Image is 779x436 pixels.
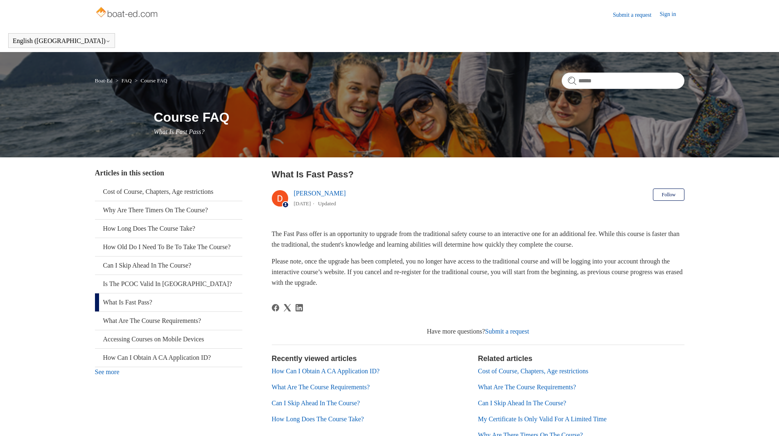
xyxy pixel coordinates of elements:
a: Facebook [272,304,279,311]
a: Course FAQ [141,77,167,84]
a: Can I Skip Ahead In The Course? [272,400,360,406]
a: Why Are There Timers On The Course? [95,201,242,219]
li: Course FAQ [133,77,167,84]
a: How Old Do I Need To Be To Take The Course? [95,238,242,256]
a: What Are The Course Requirements? [272,384,370,391]
input: Search [562,73,684,89]
a: Cost of Course, Chapters, Age restrictions [95,183,242,201]
svg: Share this page on Facebook [272,304,279,311]
span: Please note, once the upgrade has been completed, you no longer have access to the traditional co... [272,258,683,286]
a: Submit a request [613,11,659,19]
a: Accessing Courses on Mobile Devices [95,330,242,348]
h2: Recently viewed articles [272,353,470,364]
time: 03/21/2024, 08:25 [294,200,311,207]
a: What Is Fast Pass? [95,293,242,311]
a: Can I Skip Ahead In The Course? [478,400,567,406]
div: Have more questions? [272,327,684,336]
h2: Related articles [478,353,684,364]
a: LinkedIn [296,304,303,311]
li: Boat-Ed [95,77,114,84]
a: Submit a request [485,328,529,335]
a: What Are The Course Requirements? [478,384,576,391]
h1: Course FAQ [154,107,684,127]
a: How Long Does The Course Take? [95,220,242,238]
a: How Long Does The Course Take? [272,416,364,422]
a: Boat-Ed [95,77,113,84]
span: Articles in this section [95,169,164,177]
a: FAQ [122,77,132,84]
a: What Are The Course Requirements? [95,312,242,330]
li: FAQ [114,77,133,84]
h2: What Is Fast Pass? [272,168,684,181]
button: English ([GEOGRAPHIC_DATA]) [13,37,111,45]
a: How Can I Obtain A CA Application ID? [95,349,242,367]
button: Follow Article [653,188,684,201]
a: How Can I Obtain A CA Application ID? [272,368,380,375]
span: The Fast Pass offer is an opportunity to upgrade from the traditional safety course to an interac... [272,230,680,248]
a: [PERSON_NAME] [294,190,346,197]
img: Boat-Ed Help Center home page [95,5,160,21]
a: Cost of Course, Chapters, Age restrictions [478,368,589,375]
a: Can I Skip Ahead In The Course? [95,257,242,275]
li: Updated [318,200,336,207]
a: Is The PCOC Valid In [GEOGRAPHIC_DATA]? [95,275,242,293]
span: What Is Fast Pass? [154,128,205,135]
a: Sign in [659,10,684,20]
a: See more [95,368,120,375]
a: X Corp [284,304,291,311]
svg: Share this page on X Corp [284,304,291,311]
a: My Certificate Is Only Valid For A Limited Time [478,416,607,422]
svg: Share this page on LinkedIn [296,304,303,311]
